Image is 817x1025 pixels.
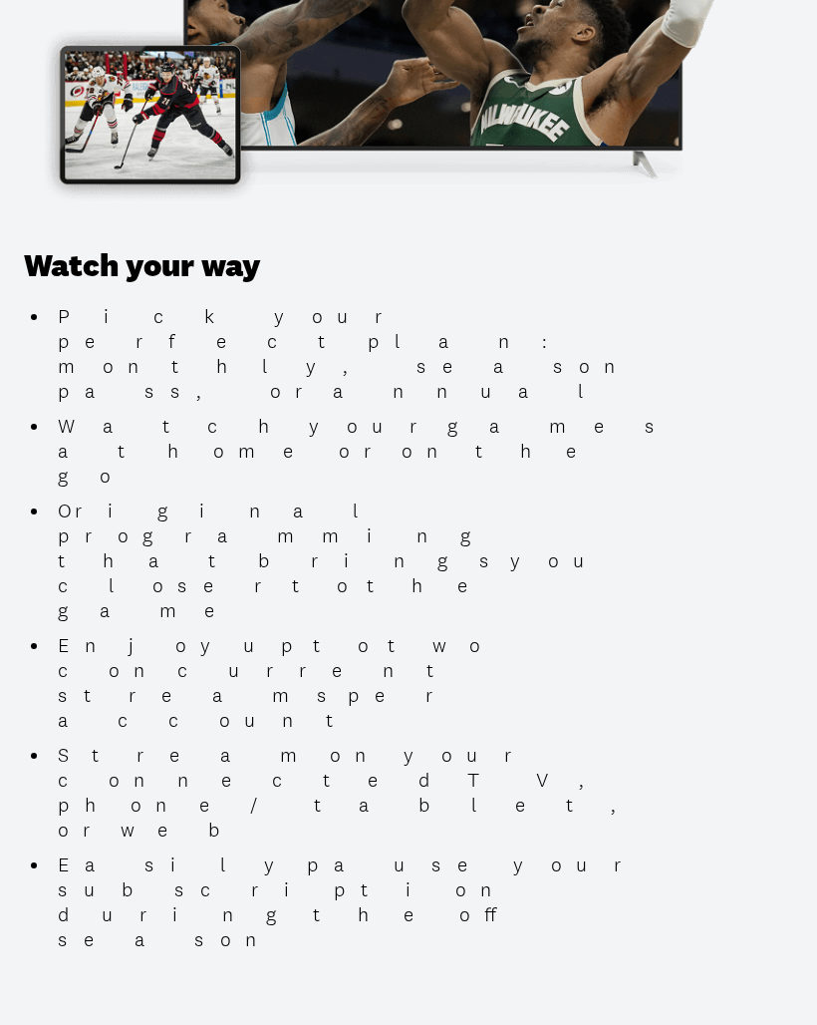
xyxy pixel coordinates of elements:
li: Enjoy up to two concurrent streams per account [50,633,672,733]
h3: Watch your way [24,247,672,285]
li: Pick your perfect plan: monthly, season pass, or annual [50,304,672,404]
li: Watch your games at home or on the go [50,414,672,489]
li: Original programming that brings you closer to the game [50,499,672,623]
li: Stream on your connected TV, phone/tablet, or web [50,743,672,843]
li: Easily pause your subscription during the off season [50,853,672,952]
